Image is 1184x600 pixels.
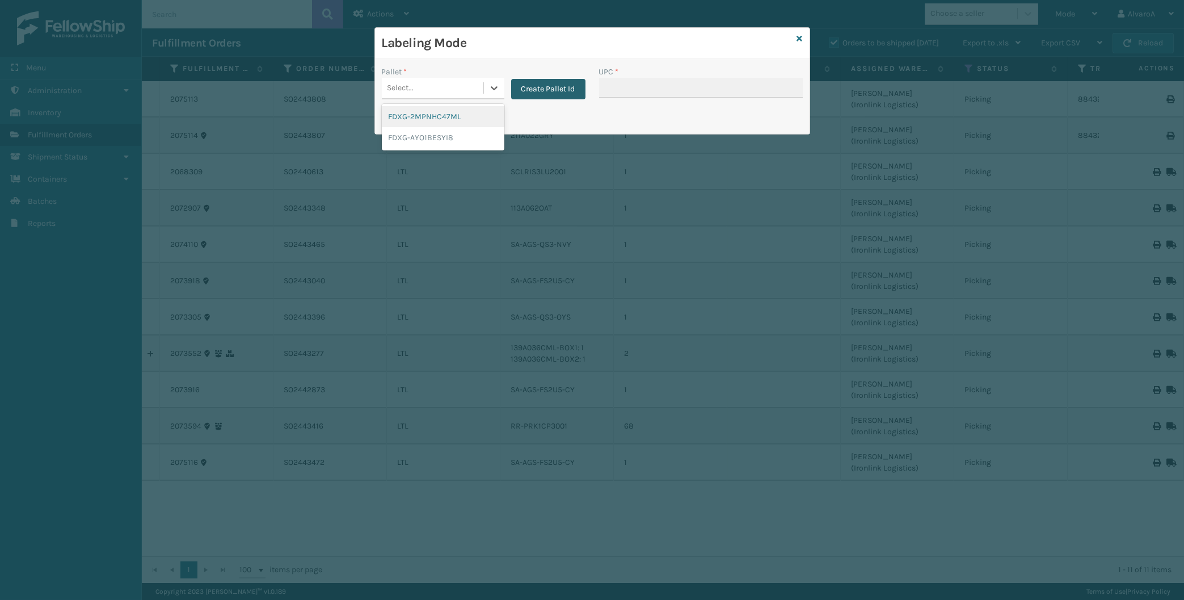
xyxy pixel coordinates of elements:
label: UPC [599,66,619,78]
div: FDXG-AYO1BESYI8 [382,127,504,148]
h3: Labeling Mode [382,35,793,52]
button: Create Pallet Id [511,79,585,99]
div: Select... [387,82,414,94]
label: Pallet [382,66,407,78]
div: FDXG-2MPNHC47ML [382,106,504,127]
